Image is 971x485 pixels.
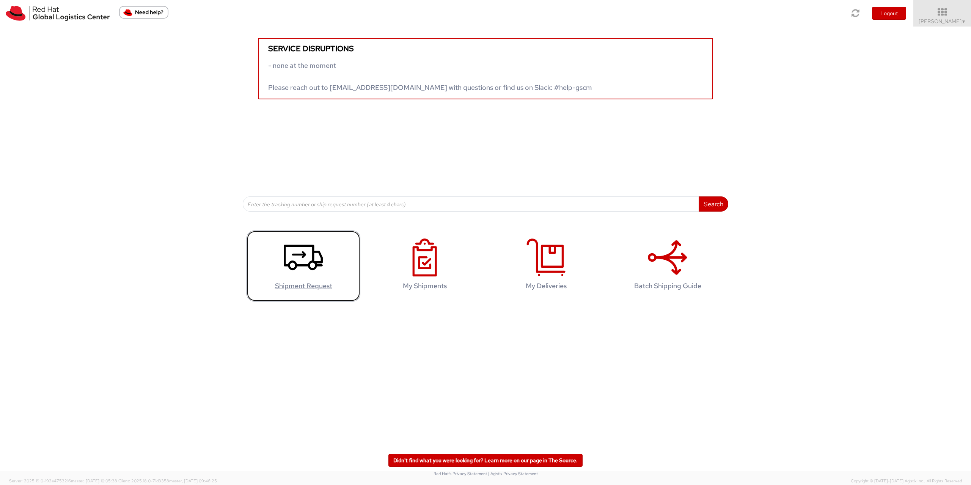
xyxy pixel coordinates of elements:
[699,196,728,212] button: Search
[268,61,592,92] span: - none at the moment Please reach out to [EMAIL_ADDRESS][DOMAIN_NAME] with questions or find us o...
[247,231,360,301] a: Shipment Request
[872,7,906,20] button: Logout
[9,478,117,483] span: Server: 2025.19.0-192a4753216
[169,478,217,483] span: master, [DATE] 09:46:25
[255,282,352,290] h4: Shipment Request
[243,196,699,212] input: Enter the tracking number or ship request number (at least 4 chars)
[71,478,117,483] span: master, [DATE] 10:05:38
[611,231,724,301] a: Batch Shipping Guide
[119,6,168,19] button: Need help?
[489,231,603,301] a: My Deliveries
[488,471,538,476] a: | Agistix Privacy Statement
[118,478,217,483] span: Client: 2025.18.0-71d3358
[434,471,487,476] a: Red Hat's Privacy Statement
[376,282,474,290] h4: My Shipments
[919,18,966,25] span: [PERSON_NAME]
[619,282,716,290] h4: Batch Shipping Guide
[368,231,482,301] a: My Shipments
[258,38,713,99] a: Service disruptions - none at the moment Please reach out to [EMAIL_ADDRESS][DOMAIN_NAME] with qu...
[851,478,962,484] span: Copyright © [DATE]-[DATE] Agistix Inc., All Rights Reserved
[6,6,110,21] img: rh-logistics-00dfa346123c4ec078e1.svg
[497,282,595,290] h4: My Deliveries
[962,19,966,25] span: ▼
[388,454,583,467] a: Didn't find what you were looking for? Learn more on our page in The Source.
[268,44,703,53] h5: Service disruptions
